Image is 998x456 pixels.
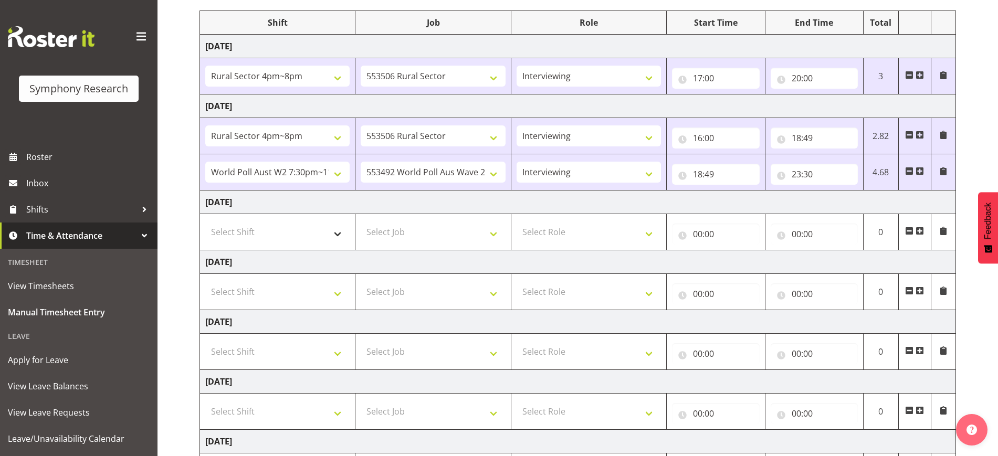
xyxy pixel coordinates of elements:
[3,373,155,399] a: View Leave Balances
[771,164,858,185] input: Click to select...
[771,343,858,364] input: Click to select...
[200,310,956,334] td: [DATE]
[771,68,858,89] input: Click to select...
[672,343,759,364] input: Click to select...
[361,16,505,29] div: Job
[863,154,898,190] td: 4.68
[200,35,956,58] td: [DATE]
[983,203,993,239] span: Feedback
[771,283,858,304] input: Click to select...
[8,378,150,394] span: View Leave Balances
[978,192,998,263] button: Feedback - Show survey
[3,325,155,347] div: Leave
[863,118,898,154] td: 2.82
[29,81,128,97] div: Symphony Research
[3,299,155,325] a: Manual Timesheet Entry
[517,16,661,29] div: Role
[26,175,152,191] span: Inbox
[672,16,759,29] div: Start Time
[200,94,956,118] td: [DATE]
[672,68,759,89] input: Click to select...
[3,399,155,426] a: View Leave Requests
[869,16,893,29] div: Total
[8,26,94,47] img: Rosterit website logo
[200,190,956,214] td: [DATE]
[200,250,956,274] td: [DATE]
[672,128,759,149] input: Click to select...
[863,334,898,370] td: 0
[8,431,150,447] span: Leave/Unavailability Calendar
[672,283,759,304] input: Click to select...
[8,278,150,294] span: View Timesheets
[3,426,155,452] a: Leave/Unavailability Calendar
[205,16,350,29] div: Shift
[26,149,152,165] span: Roster
[3,273,155,299] a: View Timesheets
[8,352,150,368] span: Apply for Leave
[771,16,858,29] div: End Time
[200,370,956,394] td: [DATE]
[26,202,136,217] span: Shifts
[3,347,155,373] a: Apply for Leave
[967,425,977,435] img: help-xxl-2.png
[26,228,136,243] span: Time & Attendance
[771,224,858,245] input: Click to select...
[863,214,898,250] td: 0
[8,405,150,420] span: View Leave Requests
[771,128,858,149] input: Click to select...
[863,274,898,310] td: 0
[672,164,759,185] input: Click to select...
[200,430,956,453] td: [DATE]
[863,394,898,430] td: 0
[8,304,150,320] span: Manual Timesheet Entry
[672,403,759,424] input: Click to select...
[863,58,898,94] td: 3
[3,251,155,273] div: Timesheet
[672,224,759,245] input: Click to select...
[771,403,858,424] input: Click to select...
